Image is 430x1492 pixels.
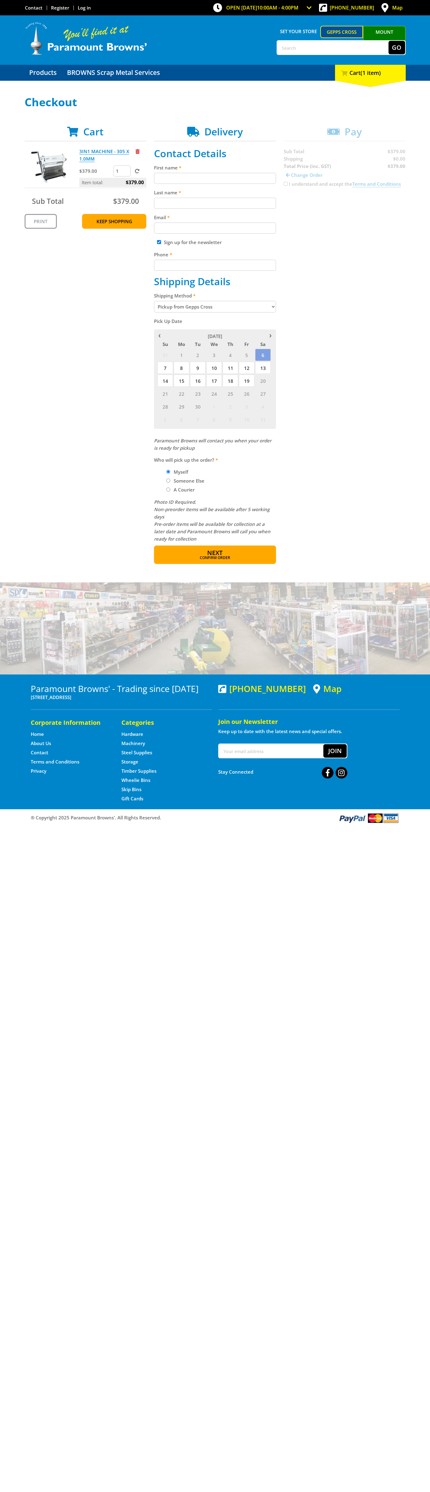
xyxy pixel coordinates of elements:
[172,476,207,486] label: Someone Else
[167,556,263,560] span: Confirm order
[154,223,276,234] input: Please enter your email address.
[174,375,189,387] span: 15
[190,387,206,400] span: 23
[190,349,206,361] span: 2
[154,214,276,221] label: Email
[190,400,206,413] span: 30
[31,684,212,694] h3: Paramount Browns' - Trading since [DATE]
[174,340,189,348] span: Mo
[218,764,347,779] div: Stay Connected
[25,214,57,229] a: Print
[190,413,206,425] span: 7
[255,340,271,348] span: Sa
[164,239,222,245] label: Sign up for the newsletter
[239,349,254,361] span: 5
[25,65,61,81] a: Go to the Products page
[338,812,400,824] img: PayPal, Mastercard, Visa accepted
[226,4,298,11] span: OPEN [DATE]
[190,375,206,387] span: 16
[79,167,112,175] p: $379.00
[255,387,271,400] span: 27
[255,362,271,374] span: 13
[31,731,44,737] a: Go to the Home page
[335,65,406,81] div: Cart
[154,198,276,209] input: Please enter your last name.
[320,26,363,38] a: Gepps Cross
[31,749,48,756] a: Go to the Contact page
[121,718,200,727] h5: Categories
[154,148,276,159] h2: Contact Details
[126,178,144,187] span: $379.00
[223,413,238,425] span: 9
[157,375,173,387] span: 14
[204,125,243,138] span: Delivery
[277,26,321,37] span: Set your store
[174,400,189,413] span: 29
[157,400,173,413] span: 28
[206,400,222,413] span: 1
[78,5,91,11] a: Log in
[82,214,146,229] a: Keep Shopping
[31,768,46,774] a: Go to the Privacy page
[223,375,238,387] span: 18
[223,349,238,361] span: 4
[223,362,238,374] span: 11
[239,400,254,413] span: 3
[51,5,69,11] a: Go to the registration page
[136,148,140,154] a: Remove from cart
[239,413,254,425] span: 10
[223,387,238,400] span: 25
[154,292,276,299] label: Shipping Method
[154,164,276,171] label: First name
[31,718,109,727] h5: Corporate Information
[121,777,150,783] a: Go to the Wheelie Bins page
[206,340,222,348] span: We
[239,362,254,374] span: 12
[157,387,173,400] span: 21
[154,173,276,184] input: Please enter your first name.
[277,41,389,54] input: Search
[157,340,173,348] span: Su
[255,375,271,387] span: 20
[31,694,212,701] p: [STREET_ADDRESS]
[190,340,206,348] span: Tu
[31,740,51,747] a: Go to the About Us page
[174,413,189,425] span: 6
[79,148,129,162] a: 3IN1 MACHINE - 305 X 1.0MM
[206,387,222,400] span: 24
[121,749,152,756] a: Go to the Steel Supplies page
[313,684,341,694] a: View a map of Gepps Cross location
[113,196,139,206] span: $379.00
[190,362,206,374] span: 9
[121,795,143,802] a: Go to the Gift Cards page
[206,413,222,425] span: 8
[121,731,143,737] a: Go to the Hardware page
[154,276,276,287] h2: Shipping Details
[218,684,306,694] div: [PHONE_NUMBER]
[154,437,271,451] em: Paramount Browns will contact you when your order is ready for pickup
[255,400,271,413] span: 4
[25,5,42,11] a: Go to the Contact page
[31,759,79,765] a: Go to the Terms and Conditions page
[239,340,254,348] span: Fr
[223,400,238,413] span: 2
[208,333,222,339] span: [DATE]
[157,362,173,374] span: 7
[157,413,173,425] span: 5
[166,488,170,492] input: Please select who will pick up the order.
[174,349,189,361] span: 1
[157,349,173,361] span: 31
[255,349,271,361] span: 6
[206,375,222,387] span: 17
[207,549,223,557] span: Next
[389,41,405,54] button: Go
[154,499,270,542] em: Photo ID Required. Non-preorder items will be available after 5 working days Pre-order items will...
[174,362,189,374] span: 8
[219,744,323,758] input: Your email address
[121,740,145,747] a: Go to the Machinery page
[25,21,148,56] img: Paramount Browns'
[255,413,271,425] span: 11
[166,470,170,474] input: Please select who will pick up the order.
[206,349,222,361] span: 3
[218,728,400,735] p: Keep up to date with the latest news and special offers.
